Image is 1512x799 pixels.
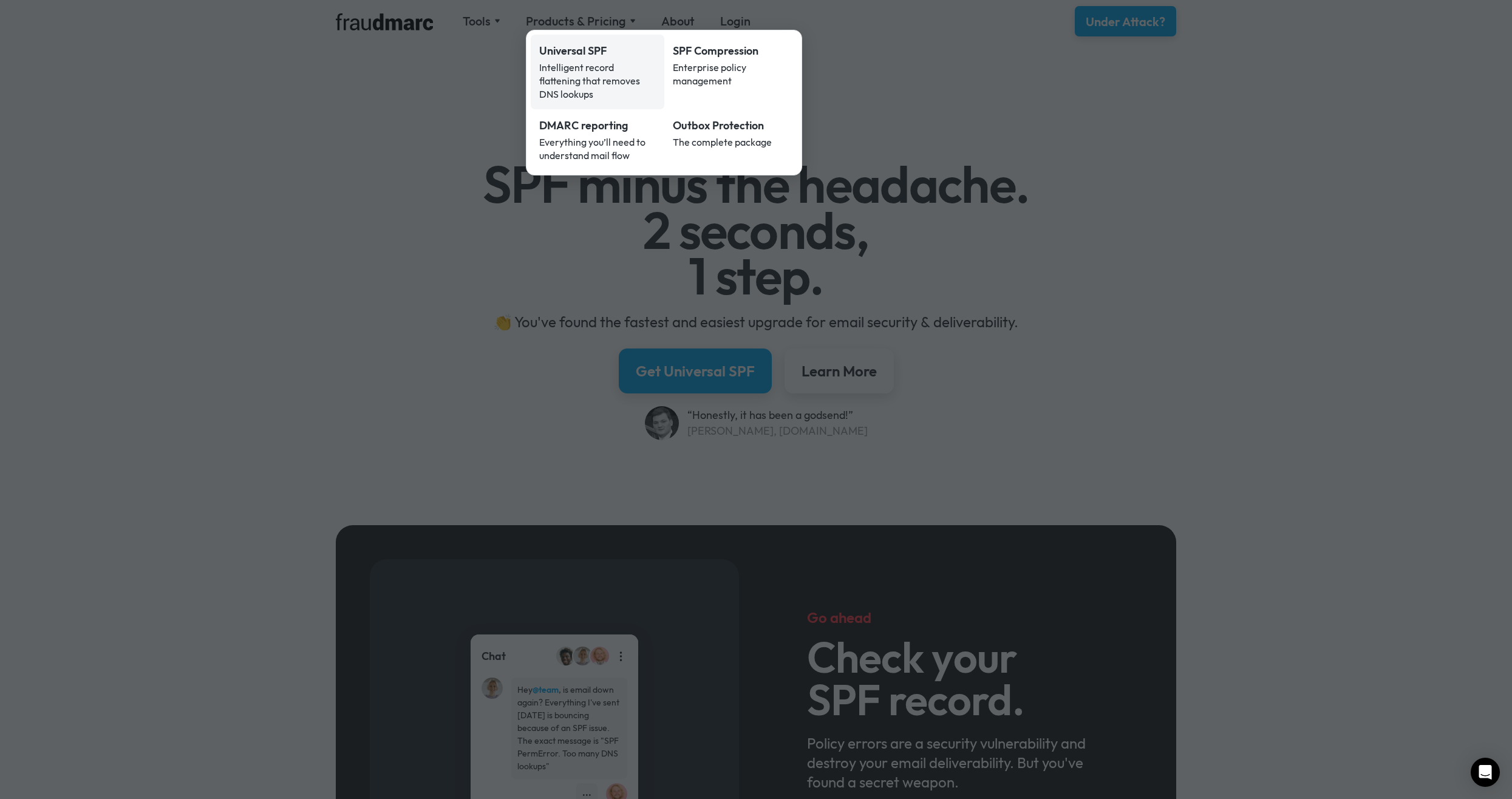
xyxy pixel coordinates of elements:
a: Outbox ProtectionThe complete package [664,109,798,171]
div: DMARC reporting [539,118,656,134]
a: Universal SPFIntelligent record flattening that removes DNS lookups [531,35,664,109]
div: Everything you’ll need to understand mail flow [539,135,656,162]
div: The complete package [673,135,789,149]
div: Universal SPF [539,43,656,59]
div: SPF Compression [673,43,789,59]
div: Enterprise policy management [673,61,789,87]
div: Open Intercom Messenger [1471,758,1500,787]
nav: Products & Pricing [526,30,802,175]
div: Outbox Protection [673,118,789,134]
a: SPF CompressionEnterprise policy management [664,35,798,109]
a: DMARC reportingEverything you’ll need to understand mail flow [531,109,664,171]
div: Intelligent record flattening that removes DNS lookups [539,61,656,101]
